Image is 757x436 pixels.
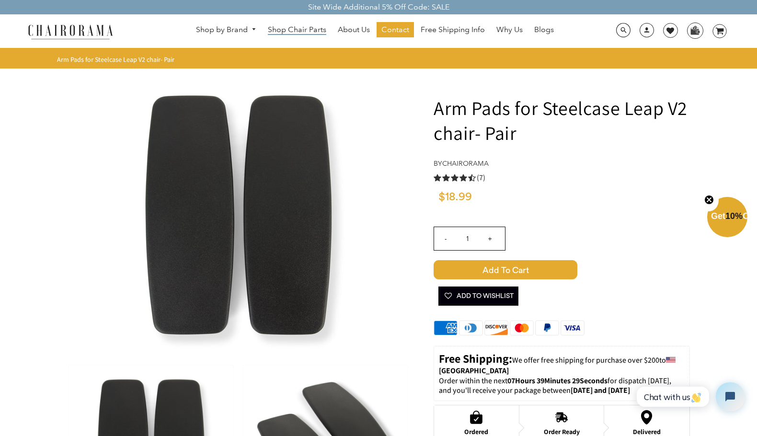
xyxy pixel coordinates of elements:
strong: [GEOGRAPHIC_DATA] [439,366,509,376]
a: About Us [333,22,375,37]
a: Blogs [529,22,559,37]
span: (7) [477,173,485,183]
a: Shop Chair Parts [263,22,331,37]
span: About Us [338,25,370,35]
span: Blogs [534,25,554,35]
button: Add To Wishlist [438,287,518,306]
span: Shop Chair Parts [268,25,326,35]
span: 07Hours 39Minutes 29Seconds [507,376,608,386]
nav: DesktopNavigation [159,22,590,40]
button: Add to Cart [434,260,690,279]
span: Why Us [496,25,523,35]
a: Contact [377,22,414,37]
span: Contact [381,25,409,35]
span: Add to Cart [434,260,577,279]
input: + [478,227,501,250]
button: Close teaser [700,189,719,211]
a: chairorama [442,159,489,168]
img: chairorama [23,23,118,40]
div: Delivered [626,428,667,436]
iframe: Tidio Chat [626,374,753,419]
a: Free Shipping Info [416,22,490,37]
p: to [439,351,685,376]
span: Free Shipping Info [421,25,485,35]
h4: by [434,160,690,168]
a: 4.4 rating (7 votes) [434,172,690,183]
input: - [434,227,457,250]
a: Why Us [492,22,528,37]
strong: Free Shipping: [439,351,512,366]
a: Shop by Brand [191,23,261,37]
a: Arm Pads for Steelcase Leap V2 chair- Pair - chairorama [95,209,382,219]
h1: Arm Pads for Steelcase Leap V2 chair- Pair [434,95,690,145]
span: We offer free shipping for purchase over $200 [512,355,659,365]
div: Get10%OffClose teaser [707,198,747,238]
img: WhatsApp_Image_2024-07-12_at_16.23.01.webp [688,23,702,37]
p: Order within the next for dispatch [DATE], and you'll receive your package between [439,376,685,396]
div: Ordered [464,428,488,436]
span: $18.99 [438,191,472,203]
span: 10% [725,211,743,221]
div: Order Ready [541,428,582,436]
span: Add To Wishlist [443,287,514,306]
img: Arm Pads for Steelcase Leap V2 chair- Pair - chairorama [95,71,382,359]
span: Get Off [711,211,755,221]
strong: [DATE] and [DATE] [571,385,630,395]
span: Arm Pads for Steelcase Leap V2 chair- Pair [57,55,174,64]
nav: breadcrumbs [57,55,178,64]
